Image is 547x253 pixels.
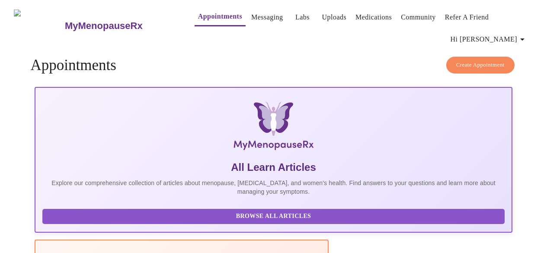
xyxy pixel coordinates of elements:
a: Labs [295,11,310,23]
button: Community [397,9,439,26]
span: Browse All Articles [51,211,496,222]
h3: MyMenopauseRx [65,20,143,32]
p: Explore our comprehensive collection of articles about menopause, [MEDICAL_DATA], and women's hea... [42,179,504,196]
a: Browse All Articles [42,212,506,219]
button: Uploads [319,9,350,26]
button: Medications [352,9,395,26]
img: MyMenopauseRx Logo [114,102,432,154]
button: Create Appointment [446,57,515,74]
a: Messaging [251,11,283,23]
a: Medications [355,11,392,23]
span: Hi [PERSON_NAME] [451,33,528,45]
a: Community [401,11,436,23]
button: Refer a Friend [441,9,493,26]
a: Refer a Friend [445,11,489,23]
span: Create Appointment [456,60,505,70]
button: Hi [PERSON_NAME] [447,31,531,48]
a: Uploads [322,11,347,23]
h5: All Learn Articles [42,160,504,174]
img: MyMenopauseRx Logo [14,10,64,42]
a: MyMenopauseRx [64,11,177,41]
button: Labs [289,9,317,26]
button: Appointments [195,8,246,26]
button: Messaging [248,9,286,26]
h4: Appointments [30,57,516,74]
a: Appointments [198,10,242,22]
button: Browse All Articles [42,209,504,224]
